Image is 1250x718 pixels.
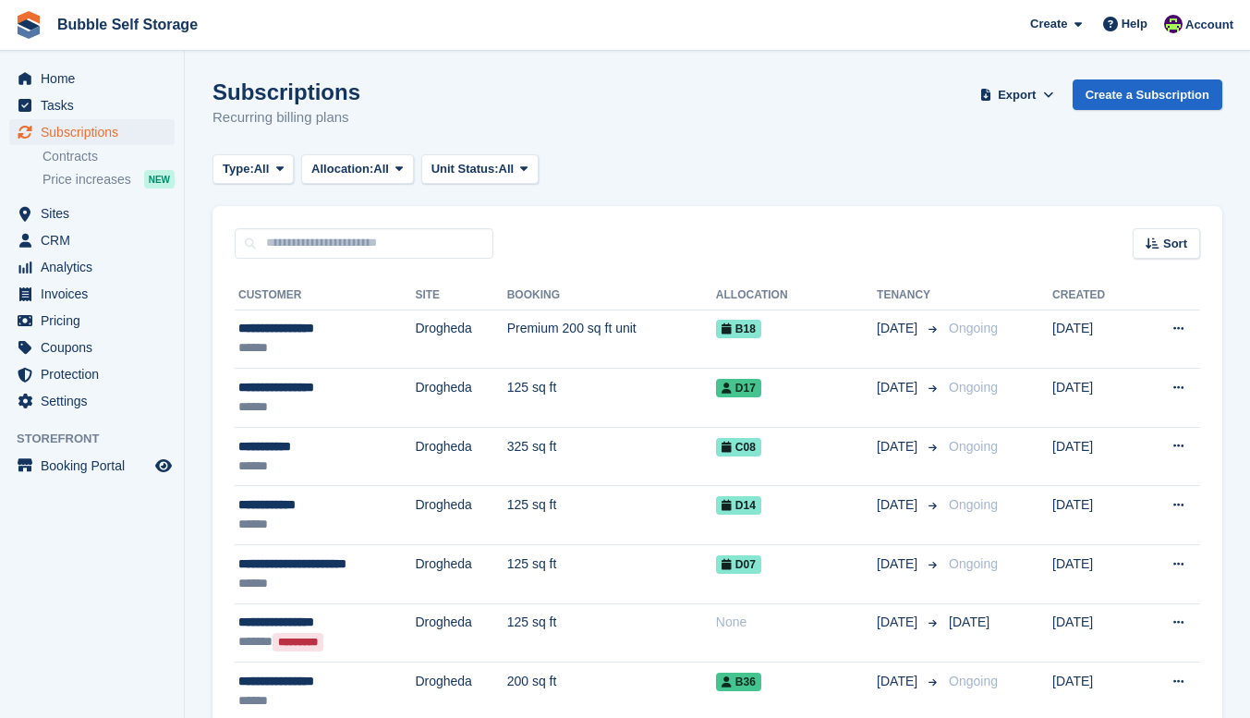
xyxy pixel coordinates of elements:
[9,227,175,253] a: menu
[949,380,998,395] span: Ongoing
[1052,603,1137,663] td: [DATE]
[41,453,152,479] span: Booking Portal
[223,160,254,178] span: Type:
[41,308,152,334] span: Pricing
[254,160,270,178] span: All
[415,281,506,310] th: Site
[1185,16,1233,34] span: Account
[41,254,152,280] span: Analytics
[212,154,294,185] button: Type: All
[9,119,175,145] a: menu
[9,361,175,387] a: menu
[42,171,131,189] span: Price increases
[507,486,716,545] td: 125 sq ft
[877,378,921,397] span: [DATE]
[507,603,716,663] td: 125 sq ft
[415,369,506,428] td: Drogheda
[716,555,761,574] span: D07
[431,160,499,178] span: Unit Status:
[421,154,539,185] button: Unit Status: All
[41,201,152,226] span: Sites
[949,674,998,688] span: Ongoing
[716,281,877,310] th: Allocation
[301,154,414,185] button: Allocation: All
[41,92,152,118] span: Tasks
[9,66,175,91] a: menu
[716,496,761,515] span: D14
[415,603,506,663] td: Drogheda
[877,495,921,515] span: [DATE]
[235,281,415,310] th: Customer
[41,66,152,91] span: Home
[415,310,506,369] td: Drogheda
[41,119,152,145] span: Subscriptions
[877,554,921,574] span: [DATE]
[507,369,716,428] td: 125 sq ft
[41,281,152,307] span: Invoices
[507,310,716,369] td: Premium 200 sq ft unit
[877,613,921,632] span: [DATE]
[415,427,506,486] td: Drogheda
[9,201,175,226] a: menu
[41,361,152,387] span: Protection
[9,388,175,414] a: menu
[1164,15,1183,33] img: Tom Gilmore
[716,320,761,338] span: B18
[877,437,921,456] span: [DATE]
[212,79,360,104] h1: Subscriptions
[716,438,761,456] span: C08
[9,92,175,118] a: menu
[1052,369,1137,428] td: [DATE]
[977,79,1058,110] button: Export
[877,672,921,691] span: [DATE]
[949,497,998,512] span: Ongoing
[1052,281,1137,310] th: Created
[507,427,716,486] td: 325 sq ft
[998,86,1036,104] span: Export
[949,615,989,629] span: [DATE]
[41,335,152,360] span: Coupons
[42,169,175,189] a: Price increases NEW
[9,281,175,307] a: menu
[499,160,515,178] span: All
[1052,427,1137,486] td: [DATE]
[212,107,360,128] p: Recurring billing plans
[949,556,998,571] span: Ongoing
[1052,486,1137,545] td: [DATE]
[1163,235,1187,253] span: Sort
[9,308,175,334] a: menu
[415,486,506,545] td: Drogheda
[9,254,175,280] a: menu
[42,148,175,165] a: Contracts
[877,281,941,310] th: Tenancy
[716,613,877,632] div: None
[1052,310,1137,369] td: [DATE]
[716,379,761,397] span: D17
[949,321,998,335] span: Ongoing
[373,160,389,178] span: All
[507,545,716,604] td: 125 sq ft
[1073,79,1222,110] a: Create a Subscription
[41,388,152,414] span: Settings
[41,227,152,253] span: CRM
[50,9,205,40] a: Bubble Self Storage
[152,455,175,477] a: Preview store
[311,160,373,178] span: Allocation:
[716,673,761,691] span: B36
[415,545,506,604] td: Drogheda
[507,281,716,310] th: Booking
[1030,15,1067,33] span: Create
[1122,15,1147,33] span: Help
[1052,545,1137,604] td: [DATE]
[17,430,184,448] span: Storefront
[9,335,175,360] a: menu
[144,170,175,189] div: NEW
[949,439,998,454] span: Ongoing
[9,453,175,479] a: menu
[15,11,42,39] img: stora-icon-8386f47178a22dfd0bd8f6a31ec36ba5ce8667c1dd55bd0f319d3a0aa187defe.svg
[877,319,921,338] span: [DATE]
